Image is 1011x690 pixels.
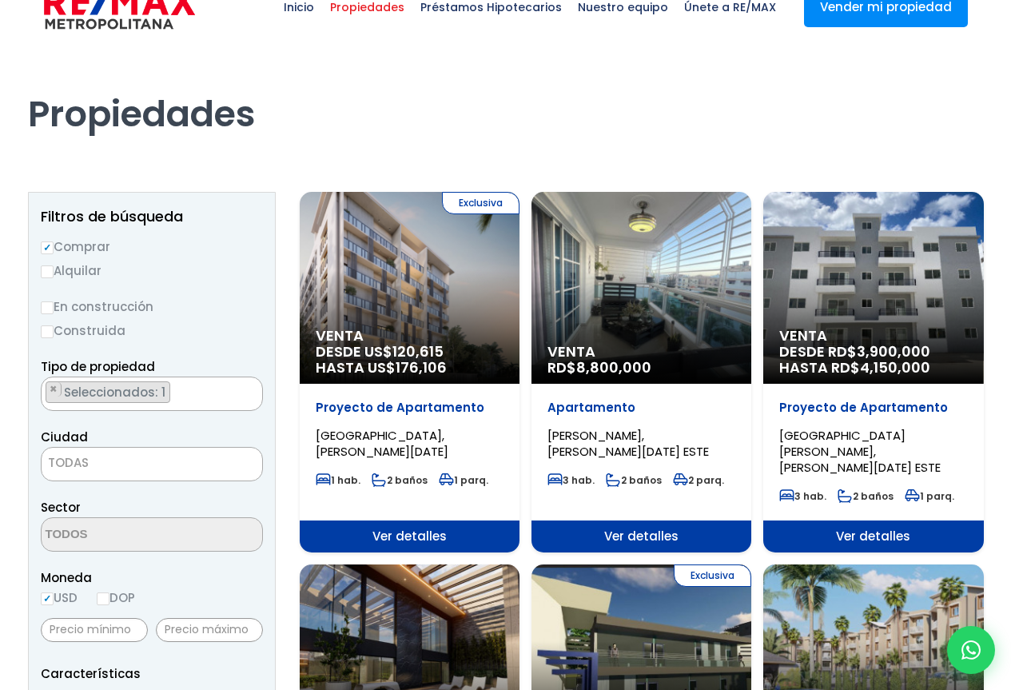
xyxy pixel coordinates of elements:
[41,429,88,445] span: Ciudad
[41,592,54,605] input: USD
[606,473,662,487] span: 2 baños
[50,382,58,397] span: ×
[316,328,504,344] span: Venta
[41,618,148,642] input: Precio mínimo
[300,520,519,552] span: Ver detalles
[42,377,50,412] textarea: Search
[41,321,263,341] label: Construida
[41,265,54,278] input: Alquilar
[392,341,444,361] span: 120,615
[531,192,751,552] a: Venta RD$8,800,000 Apartamento [PERSON_NAME], [PERSON_NAME][DATE] ESTE 3 hab. 2 baños 2 parq. Ver...
[156,618,263,642] input: Precio máximo
[531,520,751,552] span: Ver detalles
[763,520,983,552] span: Ver detalles
[576,357,651,377] span: 8,800,000
[316,400,504,416] p: Proyecto de Apartamento
[41,499,81,516] span: Sector
[779,360,967,376] span: HASTA RD$
[245,381,254,397] button: Remove all items
[905,489,954,503] span: 1 parq.
[857,341,930,361] span: 3,900,000
[547,427,709,460] span: [PERSON_NAME], [PERSON_NAME][DATE] ESTE
[41,588,78,608] label: USD
[673,473,724,487] span: 2 parq.
[779,489,826,503] span: 3 hab.
[779,400,967,416] p: Proyecto de Apartamento
[547,357,651,377] span: RD$
[42,518,197,552] textarea: Search
[46,382,62,397] button: Remove item
[41,664,263,684] p: Características
[316,360,504,376] span: HASTA US$
[41,261,263,281] label: Alquilar
[42,452,262,474] span: TODAS
[41,209,263,225] h2: Filtros de búsqueda
[41,358,155,375] span: Tipo de propiedad
[316,473,360,487] span: 1 hab.
[48,454,89,471] span: TODAS
[860,357,930,377] span: 4,150,000
[779,344,967,376] span: DESDE RD$
[41,237,263,257] label: Comprar
[41,297,263,317] label: En construcción
[372,473,428,487] span: 2 baños
[763,192,983,552] a: Venta DESDE RD$3,900,000 HASTA RD$4,150,000 Proyecto de Apartamento [GEOGRAPHIC_DATA][PERSON_NAME...
[41,301,54,314] input: En construcción
[28,48,984,136] h1: Propiedades
[442,192,519,214] span: Exclusiva
[41,241,54,254] input: Comprar
[396,357,447,377] span: 176,106
[46,381,170,403] li: TERRENO
[97,592,109,605] input: DOP
[439,473,488,487] span: 1 parq.
[41,325,54,338] input: Construida
[838,489,894,503] span: 2 baños
[316,427,448,460] span: [GEOGRAPHIC_DATA], [PERSON_NAME][DATE]
[62,384,169,401] span: Seleccionados: 1
[41,568,263,588] span: Moneda
[779,427,941,476] span: [GEOGRAPHIC_DATA][PERSON_NAME], [PERSON_NAME][DATE] ESTE
[245,382,253,397] span: ×
[547,344,735,360] span: Venta
[41,447,263,481] span: TODAS
[97,588,135,608] label: DOP
[547,473,595,487] span: 3 hab.
[547,400,735,416] p: Apartamento
[779,328,967,344] span: Venta
[316,344,504,376] span: DESDE US$
[300,192,519,552] a: Exclusiva Venta DESDE US$120,615 HASTA US$176,106 Proyecto de Apartamento [GEOGRAPHIC_DATA], [PER...
[674,564,751,587] span: Exclusiva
